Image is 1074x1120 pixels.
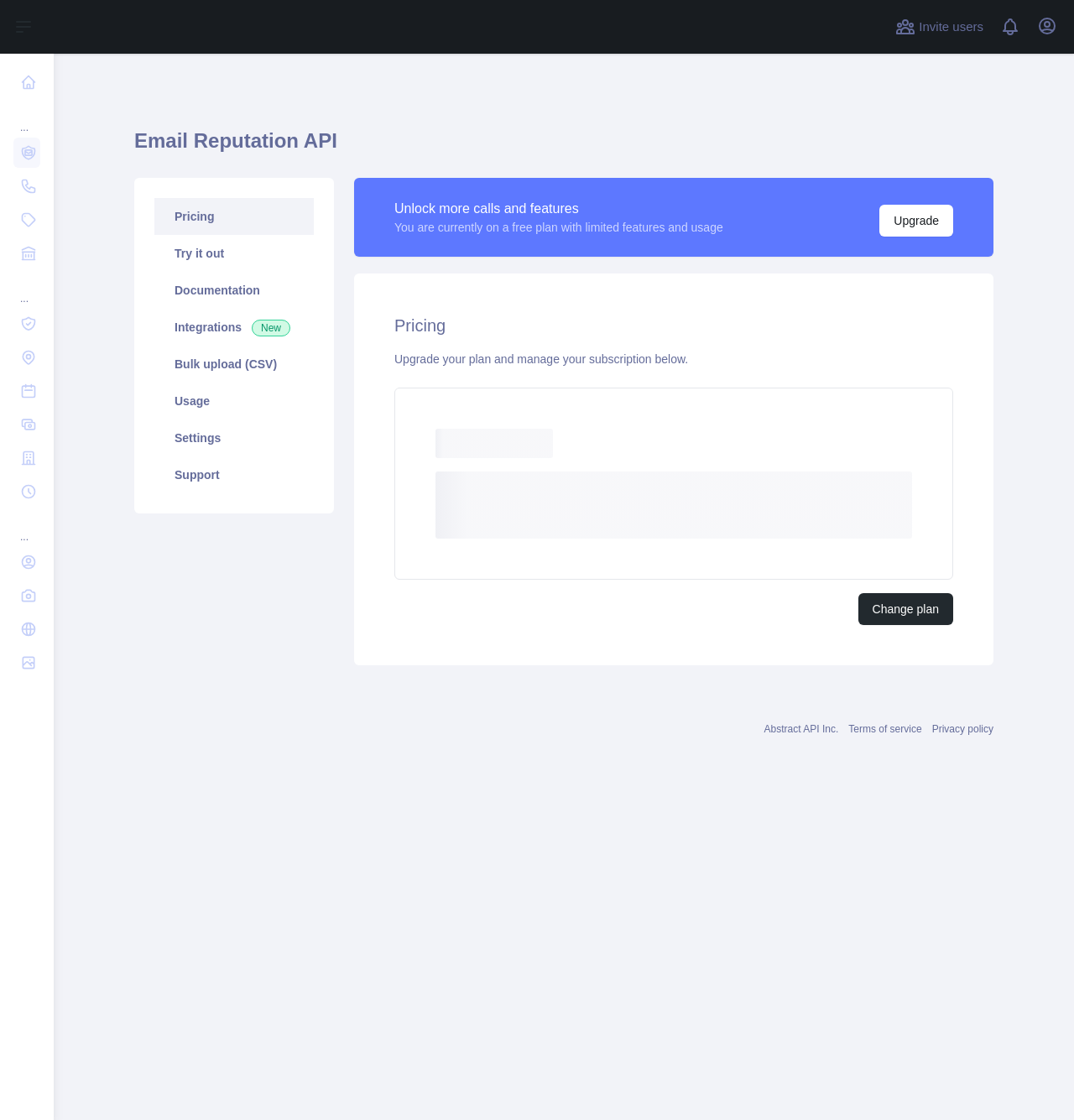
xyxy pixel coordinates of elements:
a: Bulk upload (CSV) [154,346,314,383]
a: Settings [154,419,314,456]
a: Support [154,456,314,493]
h2: Pricing [394,314,953,337]
div: Upgrade your plan and manage your subscription below. [394,351,953,367]
div: ... [13,510,40,544]
h1: Email Reputation API [134,128,993,168]
a: Abstract API Inc. [764,723,839,735]
div: Unlock more calls and features [394,199,723,219]
a: Privacy policy [932,723,993,735]
button: Change plan [858,593,953,625]
a: Integrations New [154,309,314,346]
a: Try it out [154,235,314,272]
button: Invite users [892,13,987,40]
span: New [252,320,290,336]
div: ... [13,101,40,134]
button: Upgrade [879,205,953,237]
a: Pricing [154,198,314,235]
div: You are currently on a free plan with limited features and usage [394,219,723,236]
a: Usage [154,383,314,419]
a: Documentation [154,272,314,309]
a: Terms of service [848,723,921,735]
span: Invite users [919,18,983,37]
div: ... [13,272,40,305]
